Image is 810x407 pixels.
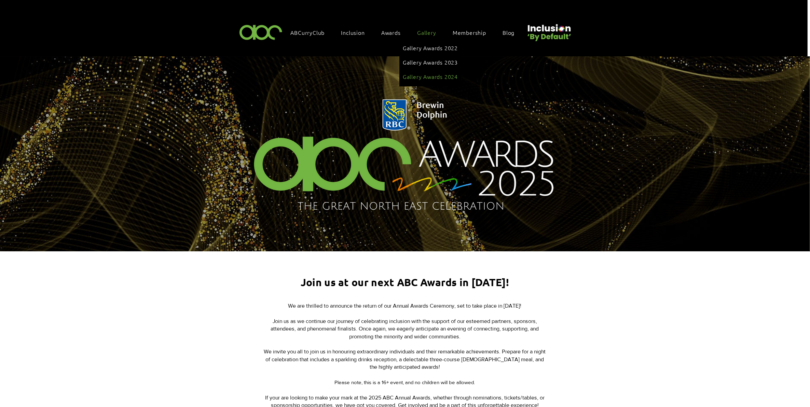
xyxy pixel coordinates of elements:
div: Inclusion [338,25,375,40]
a: Gallery Awards 2022 [403,41,458,54]
a: ABCurryClub [287,25,335,40]
span: Gallery Awards 2024 [403,73,458,80]
span: Join us at our next ABC Awards in [DATE]! [301,276,509,289]
span: Gallery Awards 2022 [403,44,458,52]
span: Please note, this is a 16+ event, and no children will be allowed. [335,379,475,385]
span: Join us as we continue our journey of celebrating inclusion with the support of our esteemed part... [271,318,539,339]
span: Awards [381,29,401,36]
nav: Site [287,25,525,40]
a: Gallery Awards 2023 [403,56,458,69]
a: Blog [499,25,525,40]
span: Gallery Awards 2023 [403,58,458,66]
span: Gallery [417,29,436,36]
div: Gallery [399,38,461,86]
span: Blog [503,29,514,36]
div: Awards [378,25,411,40]
img: ABC-Logo-Blank-Background-01-01-2.png [237,22,285,42]
span: We invite you all to join us in honouring extraordinary individuals and their remarkable achievem... [264,349,546,370]
span: Inclusion [341,29,365,36]
a: Gallery Awards 2024 [403,70,458,83]
a: Gallery [414,25,447,40]
img: Northern Insights Double Pager Apr 2025.png [235,92,575,221]
span: We are thrilled to announce the return of our Annual Awards Ceremony, set to take place in [DATE]! [288,303,522,309]
span: ABCurryClub [291,29,325,36]
a: Membership [449,25,496,40]
span: Membership [453,29,486,36]
img: Untitled design (22).png [525,18,572,42]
